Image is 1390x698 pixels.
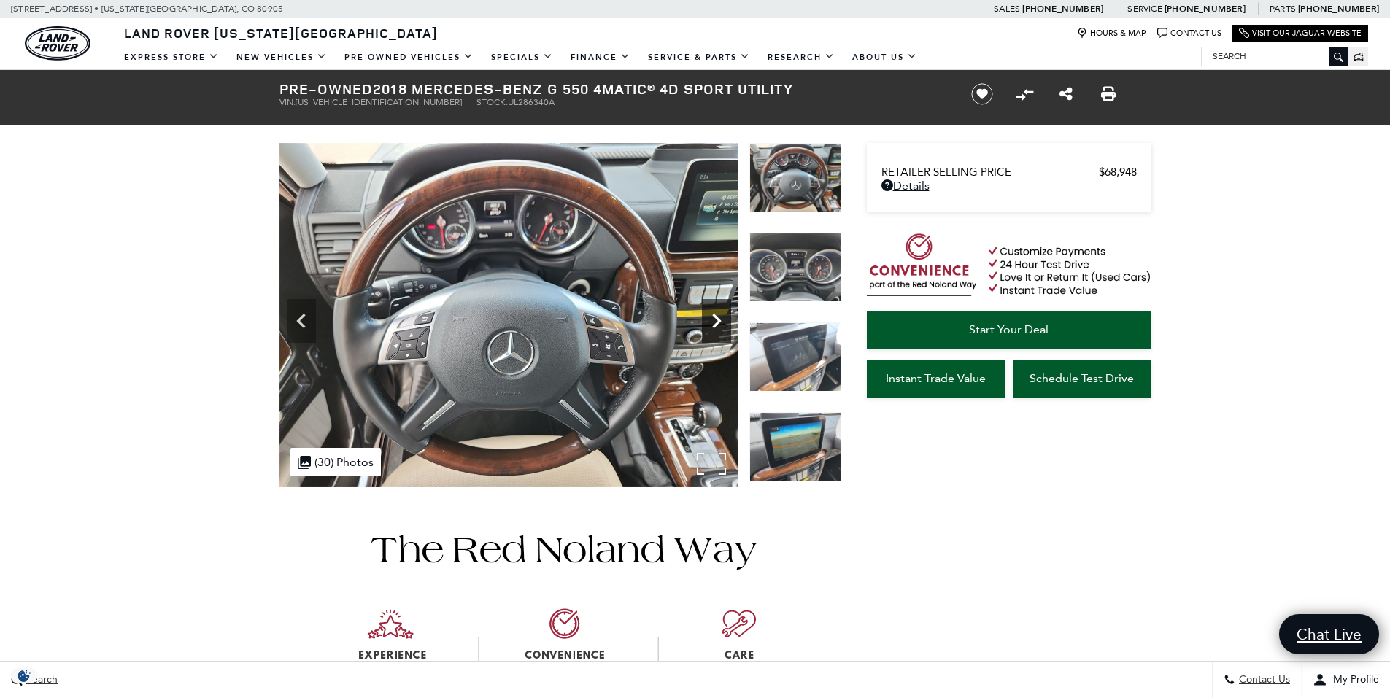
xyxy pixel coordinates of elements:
[290,448,381,476] div: (30) Photos
[994,4,1020,14] span: Sales
[1013,83,1035,105] button: Compare Vehicle
[476,97,508,107] span: Stock:
[1298,3,1379,15] a: [PHONE_NUMBER]
[1157,28,1221,39] a: Contact Us
[881,166,1137,179] a: Retailer Selling Price $68,948
[886,371,986,385] span: Instant Trade Value
[749,322,841,392] img: Used 2018 designo Mystic Blue Metallic Mercedes-Benz G 550 image 15
[562,44,639,70] a: Finance
[115,44,228,70] a: EXPRESS STORE
[1059,85,1073,103] a: Share this Pre-Owned 2018 Mercedes-Benz G 550 4MATIC® 4D Sport Utility
[749,143,841,212] img: Used 2018 designo Mystic Blue Metallic Mercedes-Benz G 550 image 13
[1239,28,1362,39] a: Visit Our Jaguar Website
[966,82,998,106] button: Save vehicle
[1127,4,1162,14] span: Service
[1202,47,1348,65] input: Search
[115,44,926,70] nav: Main Navigation
[1279,614,1379,654] a: Chat Live
[1013,360,1151,398] a: Schedule Test Drive
[867,311,1151,349] a: Start Your Deal
[11,4,283,14] a: [STREET_ADDRESS] • [US_STATE][GEOGRAPHIC_DATA], CO 80905
[296,97,462,107] span: [US_VEHICLE_IDENTIFICATION_NUMBER]
[639,44,759,70] a: Service & Parts
[702,299,731,343] div: Next
[7,668,41,683] img: Opt-Out Icon
[1099,166,1137,179] span: $68,948
[287,299,316,343] div: Previous
[508,97,555,107] span: UL286340A
[1101,85,1116,103] a: Print this Pre-Owned 2018 Mercedes-Benz G 550 4MATIC® 4D Sport Utility
[482,44,562,70] a: Specials
[279,81,947,97] h1: 2018 Mercedes-Benz G 550 4MATIC® 4D Sport Utility
[1022,3,1103,15] a: [PHONE_NUMBER]
[25,26,90,61] img: Land Rover
[1270,4,1296,14] span: Parts
[749,233,841,302] img: Used 2018 designo Mystic Blue Metallic Mercedes-Benz G 550 image 14
[1235,674,1290,686] span: Contact Us
[279,97,296,107] span: VIN:
[1030,371,1134,385] span: Schedule Test Drive
[881,166,1099,179] span: Retailer Selling Price
[881,179,1137,193] a: Details
[7,668,41,683] section: Click to Open Cookie Consent Modal
[25,26,90,61] a: land-rover
[1327,674,1379,686] span: My Profile
[749,412,841,481] img: Used 2018 designo Mystic Blue Metallic Mercedes-Benz G 550 image 16
[336,44,482,70] a: Pre-Owned Vehicles
[279,143,738,487] img: Used 2018 designo Mystic Blue Metallic Mercedes-Benz G 550 image 13
[1302,662,1390,698] button: Open user profile menu
[115,24,447,42] a: Land Rover [US_STATE][GEOGRAPHIC_DATA]
[843,44,926,70] a: About Us
[228,44,336,70] a: New Vehicles
[1077,28,1146,39] a: Hours & Map
[279,79,373,98] strong: Pre-Owned
[1165,3,1246,15] a: [PHONE_NUMBER]
[969,322,1049,336] span: Start Your Deal
[124,24,438,42] span: Land Rover [US_STATE][GEOGRAPHIC_DATA]
[759,44,843,70] a: Research
[867,360,1005,398] a: Instant Trade Value
[1289,624,1369,644] span: Chat Live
